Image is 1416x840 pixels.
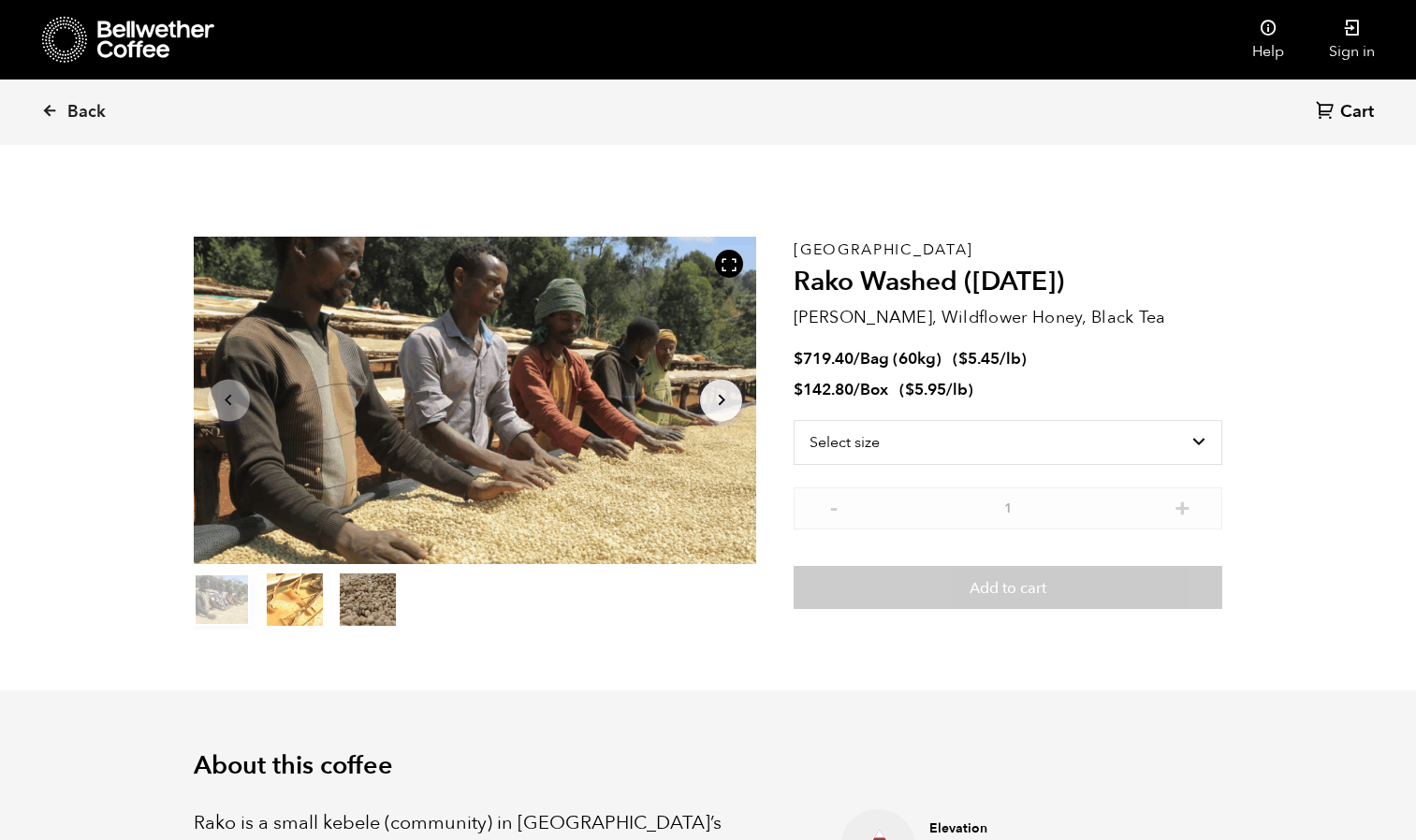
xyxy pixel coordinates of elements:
span: /lb [946,379,968,400]
h4: Elevation [929,819,1107,838]
span: / [854,348,860,369]
a: Cart [1316,100,1379,125]
button: + [1171,497,1194,515]
span: ( ) [899,379,973,400]
span: $ [905,379,914,400]
span: Bag (60kg) [860,348,942,369]
span: $ [794,348,803,369]
span: Back [67,101,106,123]
span: / [854,379,860,400]
span: /lb [1000,348,1021,369]
bdi: 5.95 [905,379,946,400]
bdi: 5.45 [958,348,1000,369]
span: Box [860,379,888,400]
span: $ [958,348,968,369]
span: ( ) [953,348,1027,369]
bdi: 142.80 [794,379,854,400]
button: Add to cart [794,566,1222,609]
span: $ [794,379,803,400]
button: - [822,497,845,515]
h2: About this coffee [194,751,1223,781]
bdi: 719.40 [794,348,854,369]
p: [PERSON_NAME], Wildflower Honey, Black Tea [794,305,1222,330]
h2: Rako Washed ([DATE]) [794,267,1222,298]
span: Cart [1340,101,1374,123]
